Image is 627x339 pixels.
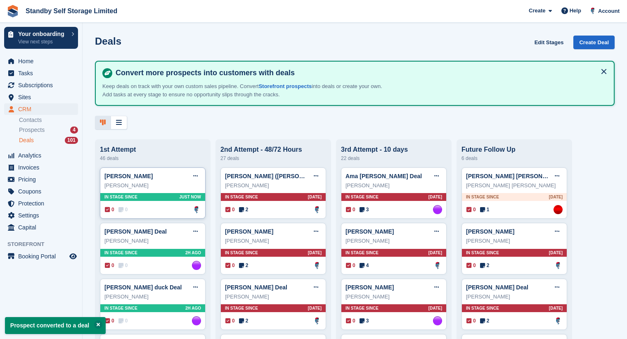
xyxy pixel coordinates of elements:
[70,127,78,134] div: 4
[192,316,201,325] img: Sue Ford
[95,36,121,47] h1: Deals
[18,222,68,233] span: Capital
[104,194,137,200] span: In stage since
[4,251,78,262] a: menu
[312,205,322,214] a: Glenn Fisher
[118,206,128,213] span: 0
[345,237,442,245] div: [PERSON_NAME]
[102,82,391,98] p: Keep deals on track with your own custom sales pipeline. Convert into deals or create your own. A...
[345,250,379,256] span: In stage since
[554,205,563,214] img: Aaron Winter
[4,222,78,233] a: menu
[105,206,114,213] span: 0
[118,262,128,269] span: 0
[360,206,369,213] span: 3
[312,316,322,325] img: Glenn Fisher
[345,305,379,311] span: In stage since
[104,305,137,311] span: In stage since
[220,153,326,163] div: 27 deals
[225,228,273,235] a: [PERSON_NAME]
[466,317,476,325] span: 0
[573,36,615,49] a: Create Deal
[220,146,326,153] div: 2nd Attempt - 48/72 Hours
[345,293,442,301] div: [PERSON_NAME]
[549,305,563,311] span: [DATE]
[529,7,545,15] span: Create
[18,210,68,221] span: Settings
[428,194,442,200] span: [DATE]
[345,284,394,291] a: [PERSON_NAME]
[104,173,153,179] a: [PERSON_NAME]
[433,316,442,325] a: Sue Ford
[104,284,182,291] a: [PERSON_NAME] duck Deal
[554,261,563,270] img: Glenn Fisher
[466,305,499,311] span: In stage since
[4,79,78,91] a: menu
[466,250,499,256] span: In stage since
[466,228,514,235] a: [PERSON_NAME]
[4,186,78,197] a: menu
[18,79,68,91] span: Subscriptions
[239,317,248,325] span: 2
[18,150,68,161] span: Analytics
[549,194,563,200] span: [DATE]
[225,206,235,213] span: 0
[225,317,235,325] span: 0
[179,194,201,200] span: Just now
[466,262,476,269] span: 0
[345,194,379,200] span: In stage since
[433,261,442,270] img: Glenn Fisher
[570,7,581,15] span: Help
[461,153,567,163] div: 6 deals
[4,27,78,49] a: Your onboarding View next steps
[308,194,322,200] span: [DATE]
[549,250,563,256] span: [DATE]
[589,7,597,15] img: Glenn Fisher
[19,126,45,134] span: Prospects
[360,262,369,269] span: 4
[225,181,322,190] div: [PERSON_NAME]
[341,153,447,163] div: 22 deals
[346,317,355,325] span: 0
[4,91,78,103] a: menu
[531,36,567,49] a: Edit Stages
[100,153,206,163] div: 46 deals
[105,317,114,325] span: 0
[19,136,78,145] a: Deals 101
[112,68,607,78] h4: Convert more prospects into customers with deals
[480,206,490,213] span: 1
[225,305,258,311] span: In stage since
[360,317,369,325] span: 3
[19,116,78,124] a: Contacts
[554,316,563,325] img: Glenn Fisher
[4,210,78,221] a: menu
[18,186,68,197] span: Coupons
[466,237,563,245] div: [PERSON_NAME]
[192,261,201,270] img: Sue Ford
[18,103,68,115] span: CRM
[104,228,167,235] a: [PERSON_NAME] Deal
[18,251,68,262] span: Booking Portal
[22,4,121,18] a: Standby Self Storage Limited
[312,261,322,270] a: Glenn Fisher
[18,198,68,209] span: Protection
[466,194,499,200] span: In stage since
[466,206,476,213] span: 0
[65,137,78,144] div: 101
[18,91,68,103] span: Sites
[433,205,442,214] a: Sue Ford
[225,173,442,179] a: [PERSON_NAME] ([PERSON_NAME][EMAIL_ADDRESS][DOMAIN_NAME]) Deal
[461,146,567,153] div: Future Follow Up
[308,250,322,256] span: [DATE]
[341,146,447,153] div: 3rd Attempt - 10 days
[225,262,235,269] span: 0
[104,181,201,190] div: [PERSON_NAME]
[4,55,78,67] a: menu
[225,284,287,291] a: [PERSON_NAME] Deal
[192,205,201,214] a: Glenn Fisher
[346,206,355,213] span: 0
